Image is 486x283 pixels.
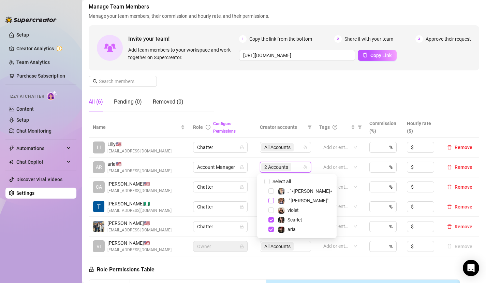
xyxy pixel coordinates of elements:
[16,157,65,167] span: Chat Copilot
[93,79,98,84] span: search
[93,221,104,232] img: Jacob Urbanek
[89,266,154,274] h5: Role Permissions Table
[16,43,71,54] a: Creator Analytics exclamation-circle
[308,125,312,129] span: filter
[288,227,296,232] span: aria
[89,117,189,138] th: Name
[358,50,397,61] button: Copy Link
[206,125,210,130] span: info-circle
[16,143,65,154] span: Automations
[89,98,103,106] div: All (6)
[240,185,244,189] span: lock
[444,203,475,211] button: Remove
[197,162,244,172] span: Account Manager
[107,188,172,194] span: [EMAIL_ADDRESS][DOMAIN_NAME]
[444,143,475,151] button: Remove
[455,164,472,170] span: Remove
[363,53,368,57] span: copy
[16,128,51,134] a: Chat Monitoring
[334,35,342,43] span: 2
[9,146,14,151] span: thunderbolt
[240,145,244,149] span: lock
[16,177,62,182] a: Discover Viral Videos
[99,78,147,85] input: Search members
[444,223,475,231] button: Remove
[107,239,172,247] span: [PERSON_NAME] 🇺🇸
[444,183,475,191] button: Remove
[93,123,179,131] span: Name
[288,207,299,213] span: violet
[249,35,312,43] span: Copy the link from the bottom
[89,3,479,11] span: Manage Team Members
[268,198,274,203] span: Select tree node
[107,207,172,214] span: [EMAIL_ADDRESS][DOMAIN_NAME]
[447,224,452,229] span: delete
[447,165,452,170] span: delete
[96,183,102,191] span: CA
[240,205,244,209] span: lock
[278,188,284,194] img: ｡˚⭒ella⭒
[455,184,472,190] span: Remove
[358,125,362,129] span: filter
[268,188,274,194] span: Select tree node
[16,190,34,196] a: Settings
[268,217,274,223] span: Select tree node
[153,98,183,106] div: Removed (0)
[107,140,172,148] span: Lilly 🇺🇸
[403,117,440,138] th: Hourly rate ($)
[89,12,479,20] span: Manage your team members, their commission and hourly rate, and their permissions.
[197,221,244,232] span: Chatter
[278,207,284,214] img: violet
[455,145,472,150] span: Remove
[426,35,471,43] span: Approve their request
[303,165,307,169] span: team
[16,117,29,123] a: Setup
[278,227,284,233] img: aria
[365,117,403,138] th: Commission (%)
[270,178,294,185] span: Select all
[128,35,239,43] span: Invite your team!
[455,224,472,229] span: Remove
[197,142,244,152] span: Chatter
[107,160,172,168] span: aria 🇺🇸
[107,200,172,207] span: [PERSON_NAME] 🇳🇬
[288,188,332,194] span: ｡˚⭒[PERSON_NAME]⭒
[356,122,363,132] span: filter
[264,144,291,151] span: All Accounts
[193,124,203,130] span: Role
[114,98,142,106] div: Pending (0)
[47,91,57,100] img: AI Chatter
[10,93,44,100] span: Izzy AI Chatter
[319,123,330,131] span: Tags
[240,225,244,229] span: lock
[261,143,294,151] span: All Accounts
[16,70,71,81] a: Purchase Subscription
[288,198,330,203] span: .˚[PERSON_NAME]˚.
[96,163,102,171] span: AR
[260,123,305,131] span: Creator accounts
[261,163,291,171] span: 2 Accounts
[415,35,423,43] span: 3
[107,168,172,174] span: [EMAIL_ADDRESS][DOMAIN_NAME]
[268,207,274,213] span: Select tree node
[97,144,101,151] span: LI
[333,125,337,130] span: question-circle
[5,16,57,23] img: logo-BBDzfeDw.svg
[213,121,236,134] a: Configure Permissions
[107,148,172,154] span: [EMAIL_ADDRESS][DOMAIN_NAME]
[16,32,29,38] a: Setup
[264,163,288,171] span: 2 Accounts
[197,182,244,192] span: Chatter
[97,243,101,250] span: VI
[444,242,475,251] button: Remove
[344,35,393,43] span: Share it with your team
[240,165,244,169] span: lock
[306,122,313,132] span: filter
[455,204,472,210] span: Remove
[107,219,172,227] span: [PERSON_NAME] 🇺🇸
[16,59,50,65] a: Team Analytics
[303,145,307,149] span: team
[278,198,284,204] img: .˚lillian˚.
[128,46,236,61] span: Add team members to your workspace and work together on Supercreator.
[444,163,475,171] button: Remove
